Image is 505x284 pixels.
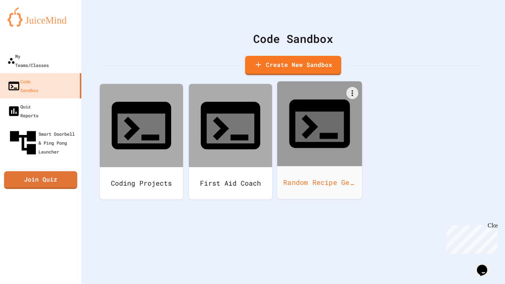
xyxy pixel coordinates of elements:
[189,84,272,199] a: First Aid Coach
[4,171,77,189] a: Join Quiz
[7,52,49,70] div: My Teams/Classes
[245,56,341,75] a: Create New Sandbox
[7,7,74,27] img: logo-orange.svg
[474,254,498,277] iframe: chat widget
[277,81,362,199] a: Random Recipe Generator
[444,222,498,254] iframe: chat widget
[277,166,362,199] div: Random Recipe Generator
[3,3,51,47] div: Chat with us now!Close
[7,127,78,158] div: Smart Doorbell & Ping Pong Launcher
[7,102,38,120] div: Quiz Reports
[189,167,272,199] div: First Aid Coach
[100,30,487,47] div: Code Sandbox
[7,77,38,95] div: Code Sandbox
[100,84,183,199] a: Coding Projects
[100,167,183,199] div: Coding Projects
